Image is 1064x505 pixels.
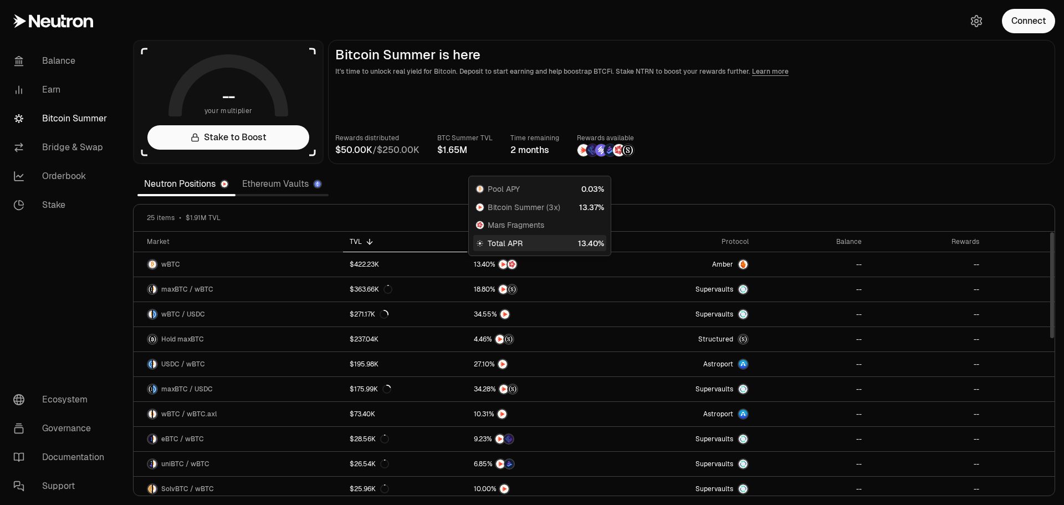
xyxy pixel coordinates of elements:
img: USDC Logo [153,385,157,394]
img: eBTC Logo [148,435,152,443]
img: wBTC Logo [153,435,157,443]
img: maxBTC [739,335,748,344]
a: Neutron Positions [137,173,236,195]
a: -- [868,327,986,351]
img: wBTC Logo [148,410,152,419]
span: USDC / wBTC [161,360,205,369]
a: Documentation [4,443,120,472]
a: -- [755,452,868,476]
span: maxBTC / wBTC [161,285,213,294]
div: $26.54K [350,460,389,468]
div: Protocol [615,237,749,246]
img: wBTC Logo [153,460,157,468]
div: $237.04K [350,335,378,344]
img: NTRN [476,203,484,211]
img: NTRN [499,260,508,269]
span: Structured [698,335,733,344]
a: Ecosystem [4,385,120,414]
img: SolvBTC Logo [148,484,152,493]
a: SupervaultsSupervaults [608,377,755,401]
a: Orderbook [4,162,120,191]
a: $25.96K [343,477,467,501]
a: $237.04K [343,327,467,351]
div: Rewards [875,237,979,246]
img: NTRN [495,335,504,344]
div: $175.99K [350,385,391,394]
span: Bitcoin Summer (3x) [488,202,560,213]
a: -- [868,277,986,302]
button: NTRNStructured Points [474,334,602,345]
div: $271.17K [350,310,388,319]
a: Earn [4,75,120,104]
img: Supervaults [739,435,748,443]
div: $363.66K [350,285,392,294]
img: Mars Fragments [508,260,516,269]
a: Ethereum Vaults [236,173,329,195]
img: Supervaults [739,310,748,319]
a: -- [868,352,986,376]
span: $1.91M TVL [186,213,221,222]
img: NTRN [577,144,590,156]
a: SupervaultsSupervaults [608,477,755,501]
button: NTRN [474,483,602,494]
a: Governance [4,414,120,443]
img: Structured Points [622,144,634,156]
a: $195.98K [343,352,467,376]
a: -- [755,352,868,376]
a: maxBTC LogoUSDC LogomaxBTC / USDC [134,377,343,401]
img: NTRN [499,385,508,394]
a: NTRN [467,352,608,376]
button: NTRNStructured Points [474,284,602,295]
img: Solv Points [595,144,607,156]
button: NTRN [474,309,602,320]
img: Supervaults [739,285,748,294]
span: Amber [712,260,733,269]
p: It's time to unlock real yield for Bitcoin. Deposit to start earning and help boostrap BTCFi. Sta... [335,66,1048,77]
span: wBTC [161,260,180,269]
img: maxBTC Logo [148,285,152,294]
div: 2 months [510,144,559,157]
img: maxBTC Logo [148,335,157,344]
a: wBTC LogowBTC.axl LogowBTC / wBTC.axl [134,402,343,426]
a: Astroport [608,352,755,376]
img: wBTC.axl Logo [153,410,157,419]
span: Hold maxBTC [161,335,204,344]
span: uniBTC / wBTC [161,460,209,468]
img: wBTC Logo [148,310,152,319]
span: 25 items [147,213,175,222]
p: Time remaining [510,132,559,144]
a: NTRNStructured Points [467,327,608,351]
img: Structured Points [504,335,513,344]
span: Supervaults [695,484,733,493]
img: Neutron Logo [221,181,228,187]
span: SolvBTC / wBTC [161,484,214,493]
a: -- [755,327,868,351]
a: NTRN [467,477,608,501]
a: Balance [4,47,120,75]
a: $26.54K [343,452,467,476]
a: eBTC LogowBTC LogoeBTC / wBTC [134,427,343,451]
img: Structured Points [508,285,516,294]
img: NTRN [498,360,507,369]
a: maxBTC LogowBTC LogomaxBTC / wBTC [134,277,343,302]
button: NTRNStructured Points [474,384,602,395]
a: -- [755,477,868,501]
a: -- [755,402,868,426]
a: $175.99K [343,377,467,401]
a: $363.66K [343,277,467,302]
a: -- [868,427,986,451]
a: Bridge & Swap [4,133,120,162]
div: $73.40K [350,410,375,419]
a: USDC LogowBTC LogoUSDC / wBTC [134,352,343,376]
span: Pool APY [488,183,520,195]
a: Astroport [608,402,755,426]
a: wBTC LogowBTC [134,252,343,277]
img: USDC Logo [148,360,152,369]
img: Mars Fragments [613,144,625,156]
h1: -- [222,88,235,105]
button: NTRNBedrock Diamonds [474,458,602,470]
a: SupervaultsSupervaults [608,427,755,451]
span: Supervaults [695,285,733,294]
p: Rewards distributed [335,132,420,144]
a: -- [755,277,868,302]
